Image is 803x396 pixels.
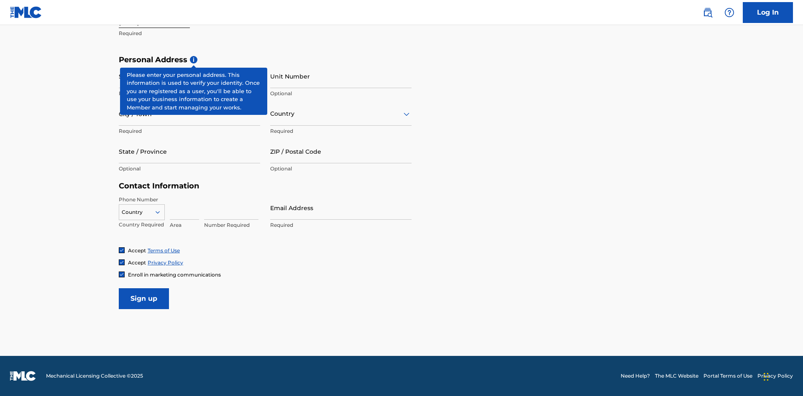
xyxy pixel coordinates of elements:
[119,55,684,65] h5: Personal Address
[119,260,124,265] img: checkbox
[270,221,412,229] p: Required
[119,127,260,135] p: Required
[270,127,412,135] p: Required
[119,248,124,253] img: checkbox
[270,165,412,173] p: Optional
[46,372,143,380] span: Mechanical Licensing Collective © 2025
[621,372,650,380] a: Need Help?
[148,259,183,266] a: Privacy Policy
[204,221,258,229] p: Number Required
[119,90,260,97] p: Required
[270,90,412,97] p: Optional
[170,221,199,229] p: Area
[757,372,793,380] a: Privacy Policy
[128,247,146,254] span: Accept
[10,371,36,381] img: logo
[703,372,752,380] a: Portal Terms of Use
[764,364,769,389] div: Drag
[119,288,169,309] input: Sign up
[699,4,716,21] a: Public Search
[128,272,221,278] span: Enroll in marketing communications
[703,8,713,18] img: search
[148,247,180,254] a: Terms of Use
[743,2,793,23] a: Log In
[10,6,42,18] img: MLC Logo
[721,4,738,21] div: Help
[119,272,124,277] img: checkbox
[119,165,260,173] p: Optional
[119,181,412,191] h5: Contact Information
[128,259,146,266] span: Accept
[655,372,698,380] a: The MLC Website
[724,8,734,18] img: help
[119,221,165,228] p: Country Required
[119,30,260,37] p: Required
[190,56,197,63] span: i
[761,356,803,396] iframe: Chat Widget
